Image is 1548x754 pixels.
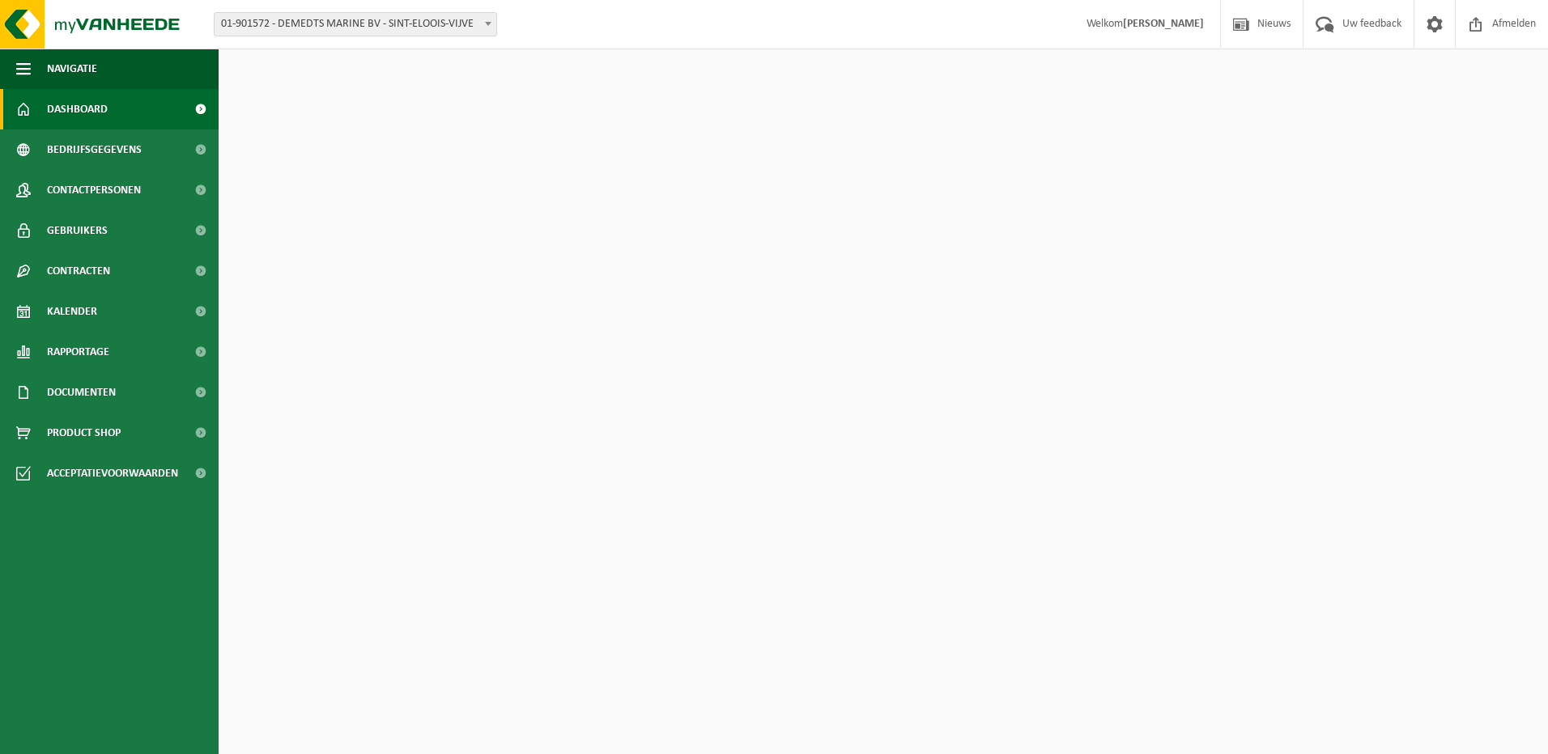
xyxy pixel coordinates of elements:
strong: [PERSON_NAME] [1123,18,1204,30]
span: Contracten [47,251,110,291]
span: Rapportage [47,332,109,372]
span: Product Shop [47,413,121,453]
span: 01-901572 - DEMEDTS MARINE BV - SINT-ELOOIS-VIJVE [215,13,496,36]
span: Acceptatievoorwaarden [47,453,178,493]
span: Dashboard [47,89,108,129]
span: Bedrijfsgegevens [47,129,142,170]
span: Contactpersonen [47,170,141,210]
span: Kalender [47,291,97,332]
span: Documenten [47,372,116,413]
span: Gebruikers [47,210,108,251]
span: Navigatie [47,49,97,89]
span: 01-901572 - DEMEDTS MARINE BV - SINT-ELOOIS-VIJVE [214,12,497,36]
